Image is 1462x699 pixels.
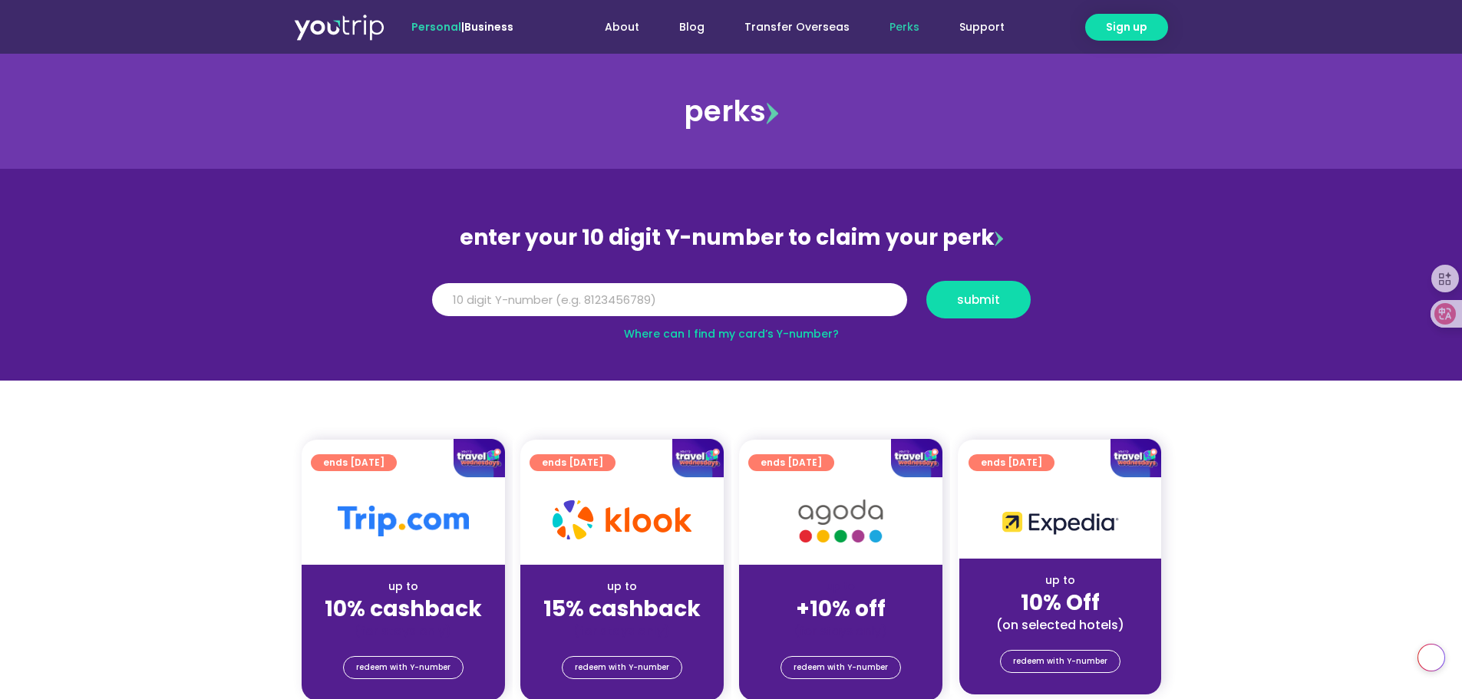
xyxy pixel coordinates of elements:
strong: 10% Off [1021,588,1100,618]
span: Sign up [1106,19,1147,35]
a: Perks [870,13,939,41]
div: up to [972,572,1149,589]
div: (on selected hotels) [972,617,1149,633]
a: Blog [659,13,724,41]
span: Personal [411,19,461,35]
a: redeem with Y-number [1000,650,1120,673]
strong: 10% cashback [325,594,482,624]
div: (for stays only) [533,623,711,639]
a: redeem with Y-number [562,656,682,679]
a: About [585,13,659,41]
span: redeem with Y-number [356,657,450,678]
a: redeem with Y-number [781,656,901,679]
button: submit [926,281,1031,318]
nav: Menu [555,13,1025,41]
span: up to [827,579,855,594]
a: redeem with Y-number [343,656,464,679]
div: enter your 10 digit Y-number to claim your perk [424,218,1038,258]
input: 10 digit Y-number (e.g. 8123456789) [432,283,907,317]
form: Y Number [432,281,1031,330]
a: Transfer Overseas [724,13,870,41]
a: Sign up [1085,14,1168,41]
a: Business [464,19,513,35]
a: Where can I find my card’s Y-number? [624,326,839,341]
a: Support [939,13,1025,41]
span: redeem with Y-number [794,657,888,678]
strong: 15% cashback [543,594,701,624]
div: up to [314,579,493,595]
span: submit [957,294,1000,305]
span: | [411,19,513,35]
div: (for stays only) [751,623,930,639]
span: redeem with Y-number [575,657,669,678]
strong: +10% off [796,594,886,624]
div: up to [533,579,711,595]
div: (for stays only) [314,623,493,639]
span: redeem with Y-number [1013,651,1107,672]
